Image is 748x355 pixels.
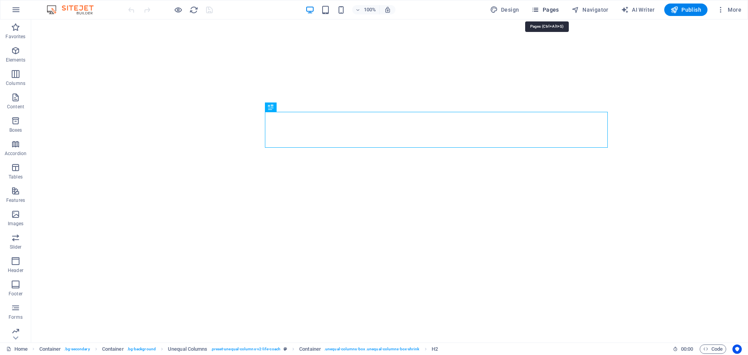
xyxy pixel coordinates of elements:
[299,344,321,354] span: Click to select. Double-click to edit
[490,6,519,14] span: Design
[8,267,23,274] p: Header
[384,6,391,13] i: On resize automatically adjust zoom level to fit chosen device.
[700,344,726,354] button: Code
[39,344,61,354] span: Click to select. Double-click to edit
[5,150,26,157] p: Accordion
[10,244,22,250] p: Slider
[714,4,744,16] button: More
[9,314,23,320] p: Forms
[572,6,609,14] span: Navigator
[6,344,28,354] a: Click to cancel selection. Double-click to open Pages
[127,344,156,354] span: . bg-background
[9,127,22,133] p: Boxes
[189,5,198,14] button: reload
[618,4,658,16] button: AI Writer
[681,344,693,354] span: 00 00
[39,344,438,354] nav: breadcrumb
[284,347,287,351] i: This element is a customizable preset
[9,291,23,297] p: Footer
[717,6,741,14] span: More
[703,344,723,354] span: Code
[568,4,612,16] button: Navigator
[189,5,198,14] i: Reload page
[686,346,688,352] span: :
[8,221,24,227] p: Images
[432,344,438,354] span: Click to select. Double-click to edit
[6,197,25,203] p: Features
[7,104,24,110] p: Content
[6,57,26,63] p: Elements
[670,6,701,14] span: Publish
[673,344,693,354] h6: Session time
[64,344,90,354] span: . bg-secondary
[531,6,559,14] span: Pages
[487,4,522,16] button: Design
[5,34,25,40] p: Favorites
[364,5,376,14] h6: 100%
[173,5,183,14] button: Click here to leave preview mode and continue editing
[352,5,380,14] button: 100%
[621,6,655,14] span: AI Writer
[664,4,707,16] button: Publish
[102,344,124,354] span: Click to select. Double-click to edit
[732,344,742,354] button: Usercentrics
[211,344,280,354] span: . preset-unequal-columns-v2-life-coach
[6,80,25,87] p: Columns
[45,5,103,14] img: Editor Logo
[528,4,562,16] button: Pages
[324,344,419,354] span: . unequal-columns-box .unequal-columns-box-shrink
[168,344,207,354] span: Click to select. Double-click to edit
[9,174,23,180] p: Tables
